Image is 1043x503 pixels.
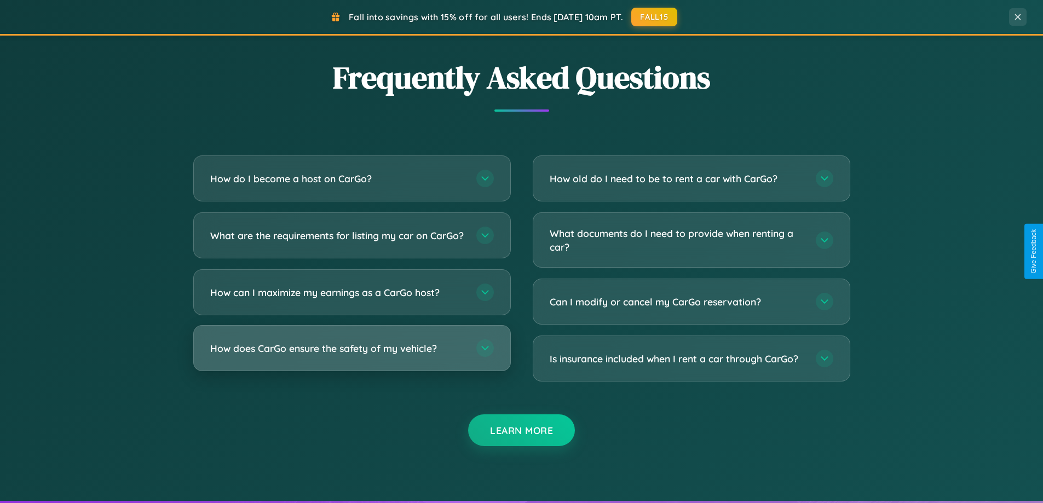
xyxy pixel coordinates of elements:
[349,11,623,22] span: Fall into savings with 15% off for all users! Ends [DATE] 10am PT.
[210,342,465,355] h3: How does CarGo ensure the safety of my vehicle?
[193,56,850,99] h2: Frequently Asked Questions
[210,229,465,242] h3: What are the requirements for listing my car on CarGo?
[631,8,677,26] button: FALL15
[468,414,575,446] button: Learn More
[550,227,805,253] h3: What documents do I need to provide when renting a car?
[1030,229,1038,274] div: Give Feedback
[210,172,465,186] h3: How do I become a host on CarGo?
[550,172,805,186] h3: How old do I need to be to rent a car with CarGo?
[210,286,465,299] h3: How can I maximize my earnings as a CarGo host?
[550,295,805,309] h3: Can I modify or cancel my CarGo reservation?
[550,352,805,366] h3: Is insurance included when I rent a car through CarGo?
